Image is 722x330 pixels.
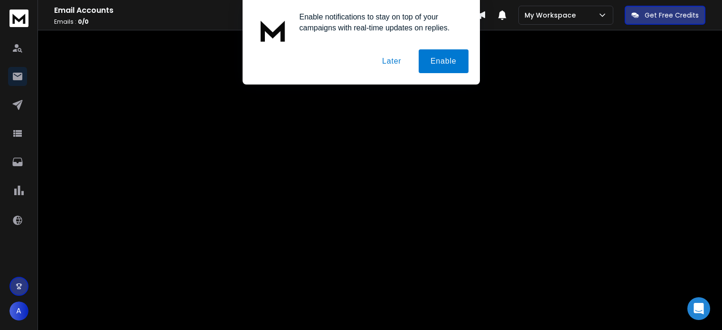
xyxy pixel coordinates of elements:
[687,297,710,320] div: Open Intercom Messenger
[370,49,413,73] button: Later
[419,49,469,73] button: Enable
[9,302,28,321] button: A
[292,11,469,33] div: Enable notifications to stay on top of your campaigns with real-time updates on replies.
[254,11,292,49] img: notification icon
